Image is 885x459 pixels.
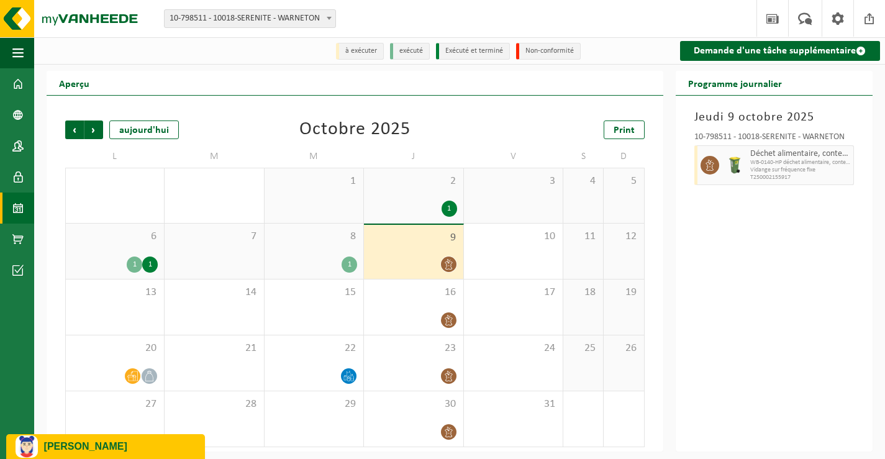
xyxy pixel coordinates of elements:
td: V [464,145,563,168]
span: 16 [370,286,456,299]
li: Exécuté et terminé [436,43,510,60]
span: 28 [171,398,257,411]
span: 21 [171,342,257,355]
span: T250002155917 [750,174,851,181]
h2: Programme journalier [676,71,794,95]
span: 3 [470,175,556,188]
div: 1 [127,257,142,273]
iframe: chat widget [6,432,207,459]
span: 10 [470,230,556,243]
span: 14 [171,286,257,299]
span: 27 [72,398,158,411]
span: 6 [72,230,158,243]
span: 17 [470,286,556,299]
td: J [364,145,463,168]
td: D [604,145,644,168]
span: 9 [370,231,456,245]
img: WB-0140-HPE-GN-50 [725,156,744,175]
div: 1 [442,201,457,217]
span: Print [614,125,635,135]
span: 12 [610,230,637,243]
span: 7 [171,230,257,243]
div: 10-798511 - 10018-SERENITE - WARNETON [694,133,855,145]
span: 13 [72,286,158,299]
span: 10-798511 - 10018-SERENITE - WARNETON [164,9,336,28]
span: Suivant [84,120,103,139]
div: Octobre 2025 [299,120,411,139]
span: 25 [570,342,597,355]
h2: Aperçu [47,71,102,95]
li: à exécuter [336,43,384,60]
h3: Jeudi 9 octobre 2025 [694,108,855,127]
span: 24 [470,342,556,355]
span: WB-0140-HP déchet alimentaire, contenant des produits d'orig [750,159,851,166]
span: 20 [72,342,158,355]
div: 1 [342,257,357,273]
li: exécuté [390,43,430,60]
span: 23 [370,342,456,355]
td: L [65,145,165,168]
span: Déchet alimentaire, contenant des produits d'origine animale, non emballé, catégorie 3 [750,149,851,159]
span: 4 [570,175,597,188]
span: 15 [271,286,357,299]
span: 31 [470,398,556,411]
td: M [265,145,364,168]
div: aujourd'hui [109,120,179,139]
span: 19 [610,286,637,299]
span: 5 [610,175,637,188]
span: 11 [570,230,597,243]
span: 26 [610,342,637,355]
td: M [165,145,264,168]
li: Non-conformité [516,43,581,60]
span: 10-798511 - 10018-SERENITE - WARNETON [165,10,335,27]
span: 2 [370,175,456,188]
span: 1 [271,175,357,188]
span: Vidange sur fréquence fixe [750,166,851,174]
span: 30 [370,398,456,411]
span: 22 [271,342,357,355]
span: 8 [271,230,357,243]
a: Demande d'une tâche supplémentaire [680,41,881,61]
span: 29 [271,398,357,411]
span: Précédent [65,120,84,139]
span: 18 [570,286,597,299]
div: 1 [142,257,158,273]
a: Print [604,120,645,139]
td: S [563,145,604,168]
